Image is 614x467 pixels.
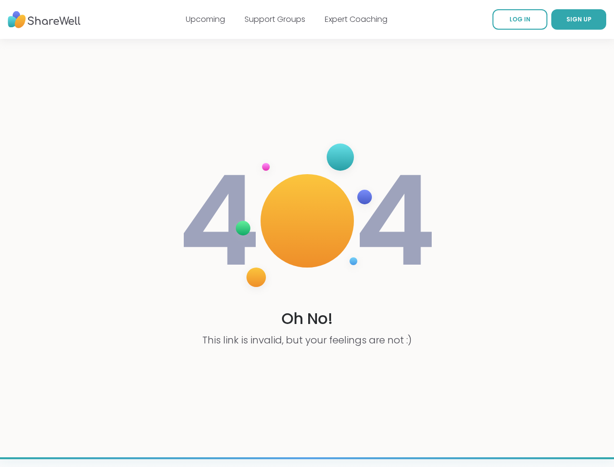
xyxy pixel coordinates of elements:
[492,9,547,30] a: LOG IN
[178,134,437,308] img: 404
[202,333,412,347] p: This link is invalid, but your feelings are not :)
[509,15,530,23] span: LOG IN
[325,14,387,25] a: Expert Coaching
[281,308,333,330] h1: Oh No!
[245,14,305,25] a: Support Groups
[8,6,81,33] img: ShareWell Nav Logo
[566,15,592,23] span: SIGN UP
[186,14,225,25] a: Upcoming
[551,9,606,30] a: SIGN UP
